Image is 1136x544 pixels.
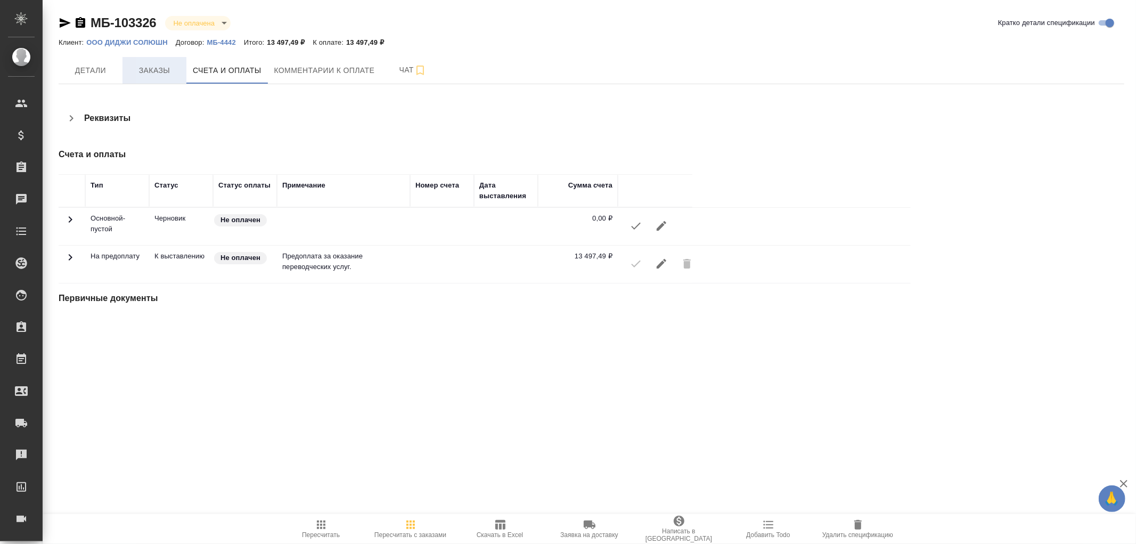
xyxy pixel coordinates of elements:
[998,18,1095,28] span: Кратко детали спецификации
[282,251,405,272] p: Предоплата за оказание переводческих услуг.
[65,64,116,77] span: Детали
[64,257,77,265] span: Toggle Row Expanded
[91,180,103,191] div: Тип
[346,38,392,46] p: 13 497,49 ₽
[207,38,244,46] p: МБ-4442
[220,253,260,263] p: Не оплачен
[538,208,618,245] td: 0,00 ₽
[86,37,176,46] a: ООО ДИДЖИ СОЛЮШН
[154,251,208,262] p: Счет отправлен к выставлению в ардеп, но в 1С не выгружен еще, разблокировать можно только на сто...
[176,38,207,46] p: Договор:
[538,246,618,283] td: 13 497,49 ₽
[282,180,325,191] div: Примечание
[568,180,612,191] div: Сумма счета
[154,213,208,224] p: Можно менять сумму счета, создавать счет на предоплату, вносить изменения и пересчитывать специю
[414,64,427,77] svg: Подписаться
[649,251,674,277] button: Редактировать
[218,180,271,191] div: Статус оплаты
[165,16,231,30] div: Не оплачена
[59,17,71,29] button: Скопировать ссылку для ЯМессенджера
[267,38,313,46] p: 13 497,49 ₽
[86,38,176,46] p: ООО ДИДЖИ СОЛЮШН
[154,180,178,191] div: Статус
[129,64,180,77] span: Заказы
[244,38,267,46] p: Итого:
[85,208,149,245] td: Основной-пустой
[59,148,769,161] h4: Счета и оплаты
[170,19,218,28] button: Не оплачена
[649,213,674,239] button: Редактировать
[74,17,87,29] button: Скопировать ссылку
[387,63,438,77] span: Чат
[1099,485,1125,512] button: 🙏
[59,38,86,46] p: Клиент:
[220,215,260,225] p: Не оплачен
[274,64,375,77] span: Комментарии к оплате
[59,292,769,305] h4: Первичные документы
[313,38,346,46] p: К оплате:
[1103,488,1121,510] span: 🙏
[84,112,130,125] h4: Реквизиты
[479,180,533,201] div: Дата выставления
[193,64,261,77] span: Счета и оплаты
[64,220,77,228] span: Toggle Row Expanded
[415,180,459,191] div: Номер счета
[85,246,149,283] td: На предоплату
[91,15,157,30] a: МБ-103326
[623,213,649,239] button: К выставлению
[207,37,244,46] a: МБ-4442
